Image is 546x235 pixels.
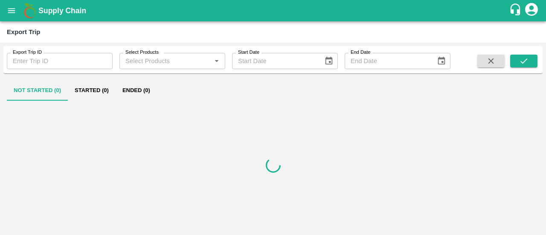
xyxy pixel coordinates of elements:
[509,3,524,18] div: customer-support
[38,5,509,17] a: Supply Chain
[38,6,86,15] b: Supply Chain
[433,53,450,69] button: Choose date
[7,26,40,38] div: Export Trip
[238,49,259,56] label: Start Date
[125,49,159,56] label: Select Products
[116,80,157,101] button: Ended (0)
[351,49,370,56] label: End Date
[211,55,222,67] button: Open
[21,2,38,19] img: logo
[345,53,430,69] input: End Date
[7,53,113,69] input: Enter Trip ID
[68,80,116,101] button: Started (0)
[232,53,317,69] input: Start Date
[13,49,42,56] label: Export Trip ID
[524,2,539,20] div: account of current user
[2,1,21,20] button: open drawer
[321,53,337,69] button: Choose date
[7,80,68,101] button: Not Started (0)
[122,55,209,67] input: Select Products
